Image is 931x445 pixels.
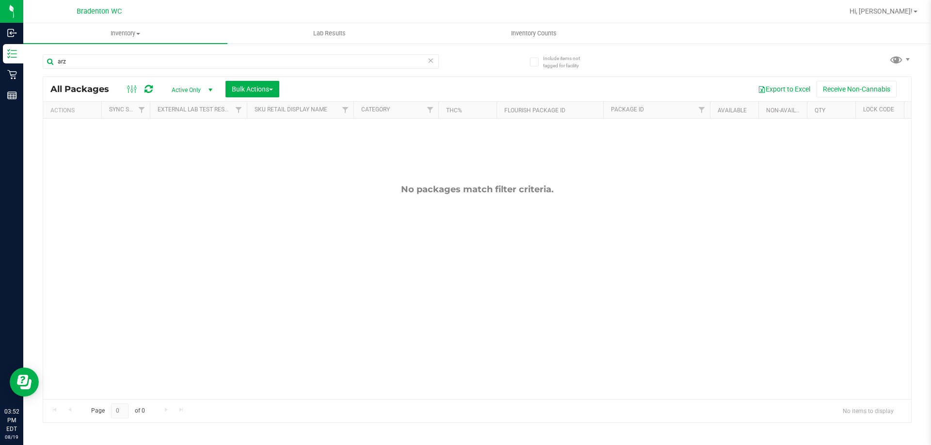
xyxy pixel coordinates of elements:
[337,102,353,118] a: Filter
[427,54,434,67] span: Clear
[446,107,462,114] a: THC%
[817,81,897,97] button: Receive Non-Cannabis
[255,106,327,113] a: Sku Retail Display Name
[498,29,570,38] span: Inventory Counts
[231,102,247,118] a: Filter
[225,81,279,97] button: Bulk Actions
[7,28,17,38] inline-svg: Inbound
[83,403,153,418] span: Page of 0
[4,433,19,441] p: 08/19
[422,102,438,118] a: Filter
[23,23,227,44] a: Inventory
[766,107,809,114] a: Non-Available
[4,407,19,433] p: 03:52 PM EDT
[50,107,97,114] div: Actions
[232,85,273,93] span: Bulk Actions
[158,106,234,113] a: External Lab Test Result
[7,70,17,79] inline-svg: Retail
[863,106,894,113] a: Lock Code
[23,29,227,38] span: Inventory
[43,184,911,195] div: No packages match filter criteria.
[109,106,146,113] a: Sync Status
[718,107,747,114] a: Available
[361,106,390,113] a: Category
[10,368,39,397] iframe: Resource center
[752,81,817,97] button: Export to Excel
[134,102,150,118] a: Filter
[504,107,565,114] a: Flourish Package ID
[300,29,359,38] span: Lab Results
[7,49,17,59] inline-svg: Inventory
[815,107,825,114] a: Qty
[227,23,432,44] a: Lab Results
[7,91,17,100] inline-svg: Reports
[543,55,592,69] span: Include items not tagged for facility
[77,7,122,15] span: Bradenton WC
[43,54,439,69] input: Search Package ID, Item Name, SKU, Lot or Part Number...
[50,84,119,94] span: All Packages
[694,102,710,118] a: Filter
[432,23,636,44] a: Inventory Counts
[835,403,901,418] span: No items to display
[850,7,913,15] span: Hi, [PERSON_NAME]!
[611,106,644,113] a: Package ID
